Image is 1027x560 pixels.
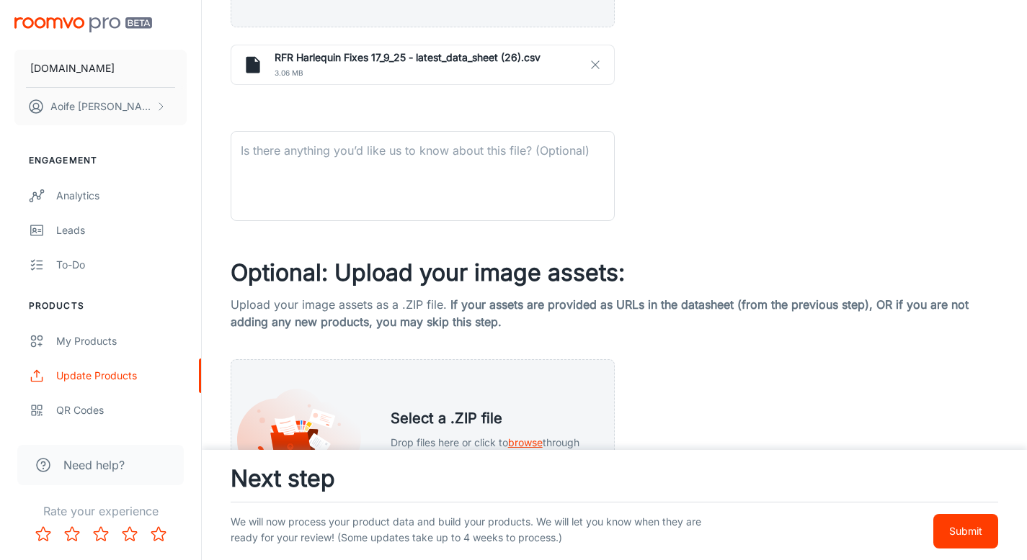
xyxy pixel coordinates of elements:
p: Drop files here or click to through your machine [391,435,591,466]
h3: Optional: Upload your image assets: [231,256,998,290]
p: Submit [949,523,982,539]
button: Rate 3 star [86,520,115,548]
span: If your assets are provided as URLs in the datasheet (from the previous step), OR if you are not ... [231,297,969,329]
h5: Select a .ZIP file [391,407,591,429]
p: Rate your experience [12,502,190,520]
img: Roomvo PRO Beta [14,17,152,32]
p: Aoife [PERSON_NAME] [50,99,152,114]
button: Rate 5 star [144,520,173,548]
button: Rate 4 star [115,520,144,548]
div: Update Products [56,368,187,384]
span: browse [508,436,543,448]
h6: RFR Harlequin Fixes 17_9_25 - latest_data_sheet (26).csv [275,50,603,66]
span: 3.06 MB [275,66,603,80]
button: Aoife [PERSON_NAME] [14,88,187,125]
p: We will now process your product data and build your products. We will let you know when they are... [231,514,729,548]
div: Analytics [56,188,187,204]
div: QR Codes [56,402,187,418]
button: Rate 1 star [29,520,58,548]
button: Submit [933,514,998,548]
p: Upload your image assets as a .ZIP file. [231,296,998,330]
div: To-do [56,257,187,273]
h3: Next step [231,461,998,496]
div: My Products [56,333,187,349]
div: Select a .ZIP fileDrop files here or click tobrowsethrough your machine [231,359,615,516]
button: Rate 2 star [58,520,86,548]
div: Leads [56,222,187,238]
p: [DOMAIN_NAME] [30,60,115,76]
button: [DOMAIN_NAME] [14,50,187,87]
span: Need help? [63,456,125,474]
